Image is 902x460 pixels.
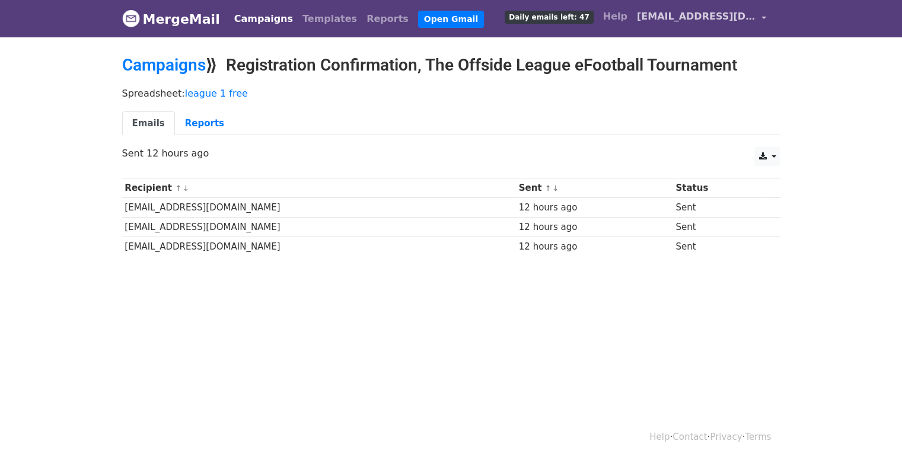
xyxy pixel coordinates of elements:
th: Recipient [122,178,516,198]
td: [EMAIL_ADDRESS][DOMAIN_NAME] [122,218,516,237]
td: [EMAIL_ADDRESS][DOMAIN_NAME] [122,198,516,218]
p: Sent 12 hours ago [122,147,780,159]
a: Privacy [710,432,742,442]
a: MergeMail [122,7,220,31]
a: Reports [175,111,234,136]
th: Status [673,178,767,198]
h2: ⟫ Registration Confirmation, The Offside League eFootball Tournament [122,55,780,75]
div: 12 hours ago [519,201,670,215]
a: league 1 free [185,88,248,99]
a: Terms [745,432,771,442]
iframe: Chat Widget [843,403,902,460]
a: [EMAIL_ADDRESS][DOMAIN_NAME] [632,5,771,33]
a: Daily emails left: 47 [500,5,598,28]
th: Sent [516,178,673,198]
span: [EMAIL_ADDRESS][DOMAIN_NAME] [637,9,756,24]
img: MergeMail logo [122,9,140,27]
a: ↓ [553,184,559,193]
td: Sent [673,237,767,257]
a: Help [649,432,670,442]
a: Emails [122,111,175,136]
a: Open Gmail [418,11,484,28]
div: 12 hours ago [519,221,670,234]
span: Daily emails left: 47 [505,11,593,24]
a: Reports [362,7,413,31]
a: Help [598,5,632,28]
p: Spreadsheet: [122,87,780,100]
a: Contact [672,432,707,442]
a: Campaigns [122,55,206,75]
a: Templates [298,7,362,31]
a: ↑ [545,184,552,193]
td: [EMAIL_ADDRESS][DOMAIN_NAME] [122,237,516,257]
td: Sent [673,218,767,237]
div: 12 hours ago [519,240,670,254]
a: Campaigns [230,7,298,31]
a: ↑ [175,184,181,193]
a: ↓ [183,184,189,193]
td: Sent [673,198,767,218]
